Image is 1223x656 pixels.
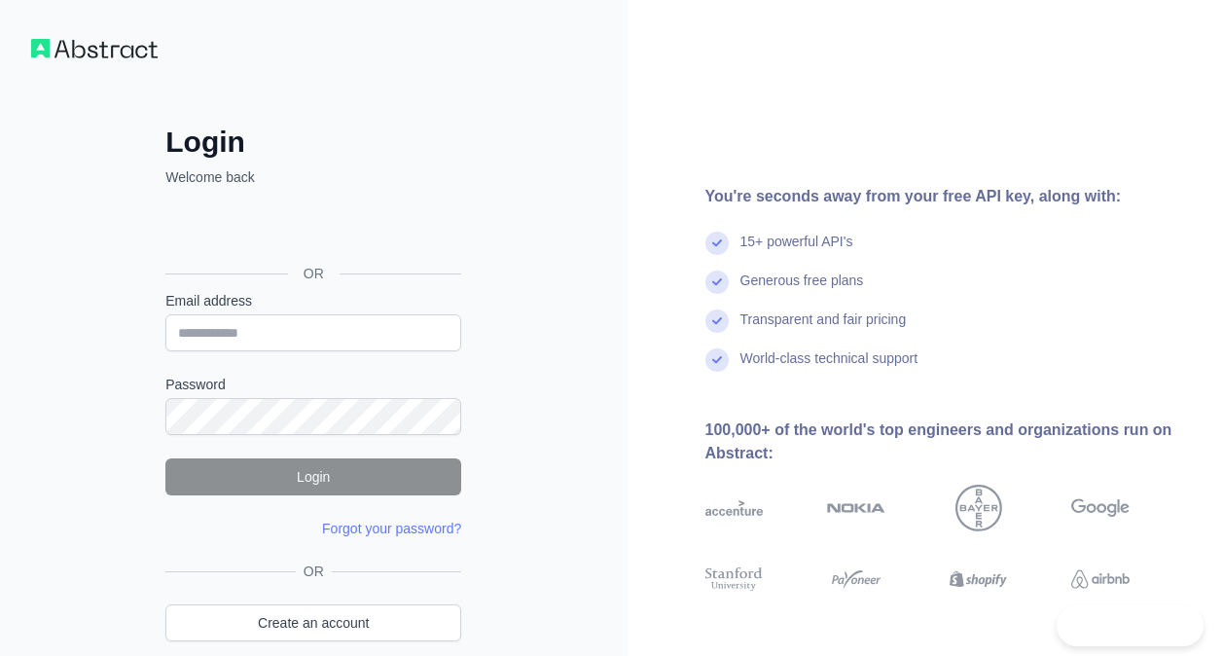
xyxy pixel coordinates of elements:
[705,565,764,594] img: stanford university
[165,125,461,160] h2: Login
[156,208,467,251] iframe: Bouton "Se connecter avec Google"
[740,348,918,387] div: World-class technical support
[165,375,461,394] label: Password
[740,310,907,348] div: Transparent and fair pricing
[296,562,332,581] span: OR
[1071,565,1130,594] img: airbnb
[165,458,461,495] button: Login
[950,565,1008,594] img: shopify
[827,485,885,531] img: nokia
[827,565,885,594] img: payoneer
[705,348,729,372] img: check mark
[955,485,1002,531] img: bayer
[165,291,461,310] label: Email address
[165,604,461,641] a: Create an account
[740,232,853,271] div: 15+ powerful API's
[705,232,729,255] img: check mark
[705,185,1193,208] div: You're seconds away from your free API key, along with:
[705,485,764,531] img: accenture
[705,271,729,294] img: check mark
[322,521,461,536] a: Forgot your password?
[740,271,864,310] div: Generous free plans
[31,39,158,58] img: Workflow
[705,310,729,333] img: check mark
[705,419,1193,465] div: 100,000+ of the world's top engineers and organizations run on Abstract:
[288,264,340,283] span: OR
[165,167,461,187] p: Welcome back
[1071,485,1130,531] img: google
[1057,605,1204,646] iframe: Toggle Customer Support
